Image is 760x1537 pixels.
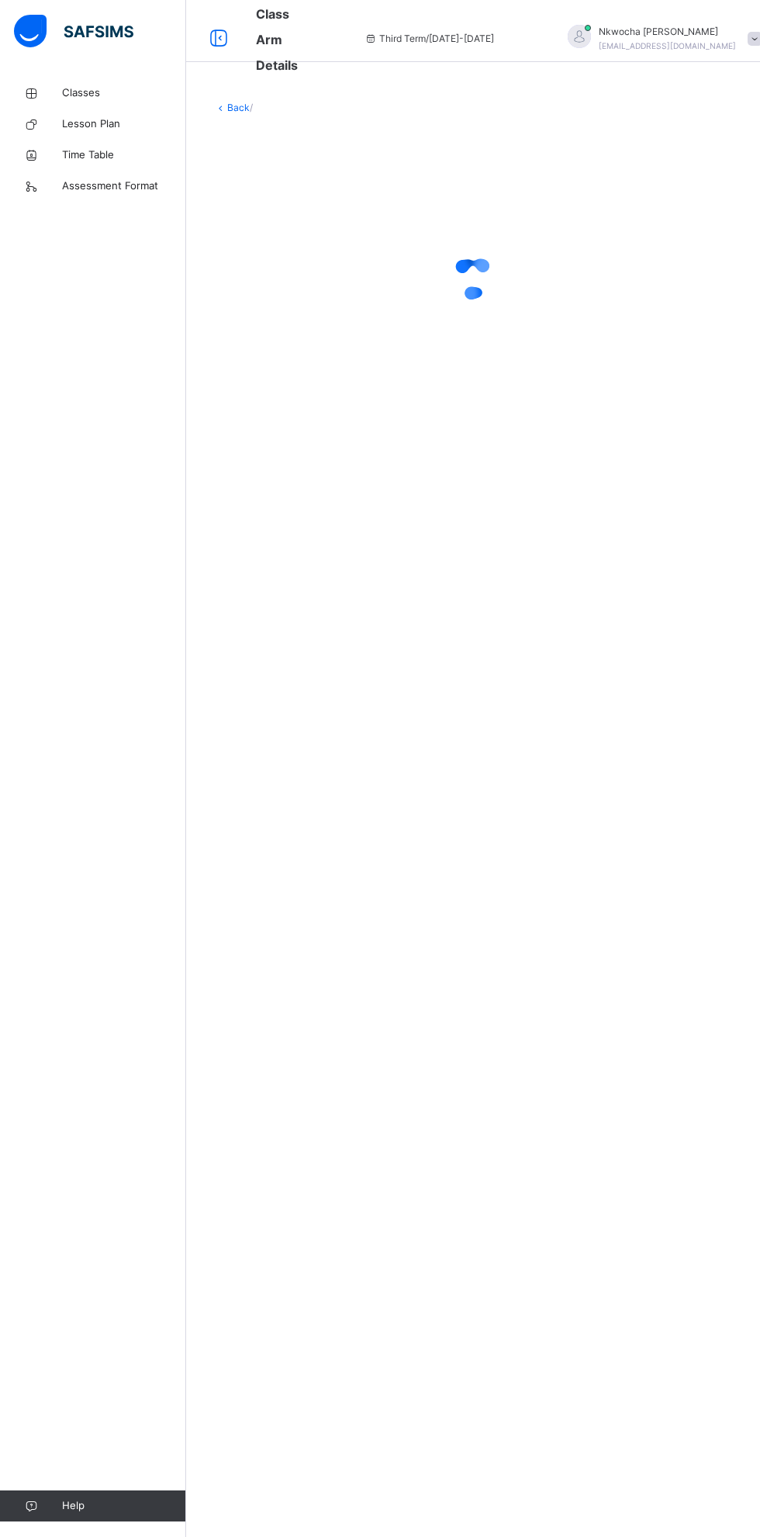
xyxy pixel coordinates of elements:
[62,178,186,194] span: Assessment Format
[364,32,494,46] span: session/term information
[256,6,298,73] span: Class Arm Details
[14,15,133,47] img: safsims
[227,102,250,113] a: Back
[62,1498,185,1514] span: Help
[250,102,253,113] span: /
[62,147,186,163] span: Time Table
[62,116,186,132] span: Lesson Plan
[599,41,736,50] span: [EMAIL_ADDRESS][DOMAIN_NAME]
[62,85,186,101] span: Classes
[599,25,736,39] span: Nkwocha [PERSON_NAME]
